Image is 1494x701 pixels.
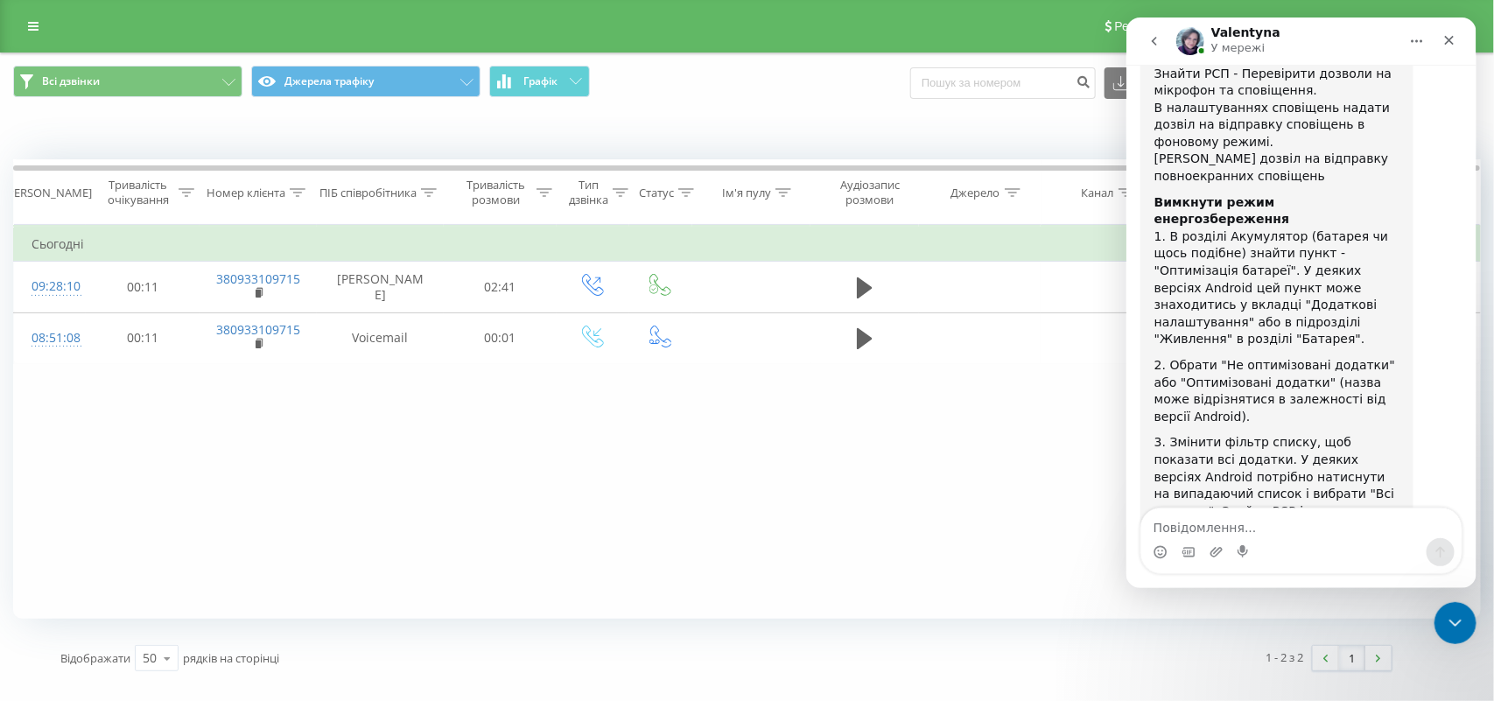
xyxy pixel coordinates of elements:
div: Тривалість очікування [102,178,174,207]
td: Сьогодні [14,227,1481,262]
div: Статус [639,186,674,200]
td: 00:11 [86,262,199,312]
div: 50 [143,649,157,667]
span: Реферальна програма [1115,19,1244,33]
span: Графік [523,75,558,88]
div: Аудіозапис розмови [826,178,915,207]
div: Ім'я пулу [722,186,771,200]
td: Voicemail [317,312,444,363]
div: Джерело [951,186,1000,200]
div: 09:28:10 [32,270,68,304]
div: Номер клієнта [207,186,285,200]
a: 380933109715 [217,321,301,338]
a: 380933109715 [217,270,301,287]
span: рядків на сторінці [183,650,279,666]
span: Всі дзвінки [42,74,100,88]
div: 1 - 2 з 2 [1266,648,1304,666]
td: [PERSON_NAME] [317,262,444,312]
iframe: Intercom live chat [1434,602,1476,644]
button: Графік [489,66,590,97]
div: Тип дзвінка [569,178,608,207]
input: Пошук за номером [910,67,1096,99]
td: 00:11 [86,312,199,363]
div: Тривалість розмови [459,178,532,207]
iframe: Intercom live chat [1126,18,1476,588]
span: Відображати [60,650,130,666]
div: 08:51:08 [32,321,68,355]
button: Всі дзвінки [13,66,242,97]
div: ПІБ співробітника [319,186,417,200]
div: [PERSON_NAME] [4,186,92,200]
button: Експорт [1105,67,1199,99]
td: 00:01 [444,312,557,363]
a: 1 [1339,646,1365,670]
div: Канал [1082,186,1114,200]
td: 02:41 [444,262,557,312]
button: Джерела трафіку [251,66,480,97]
